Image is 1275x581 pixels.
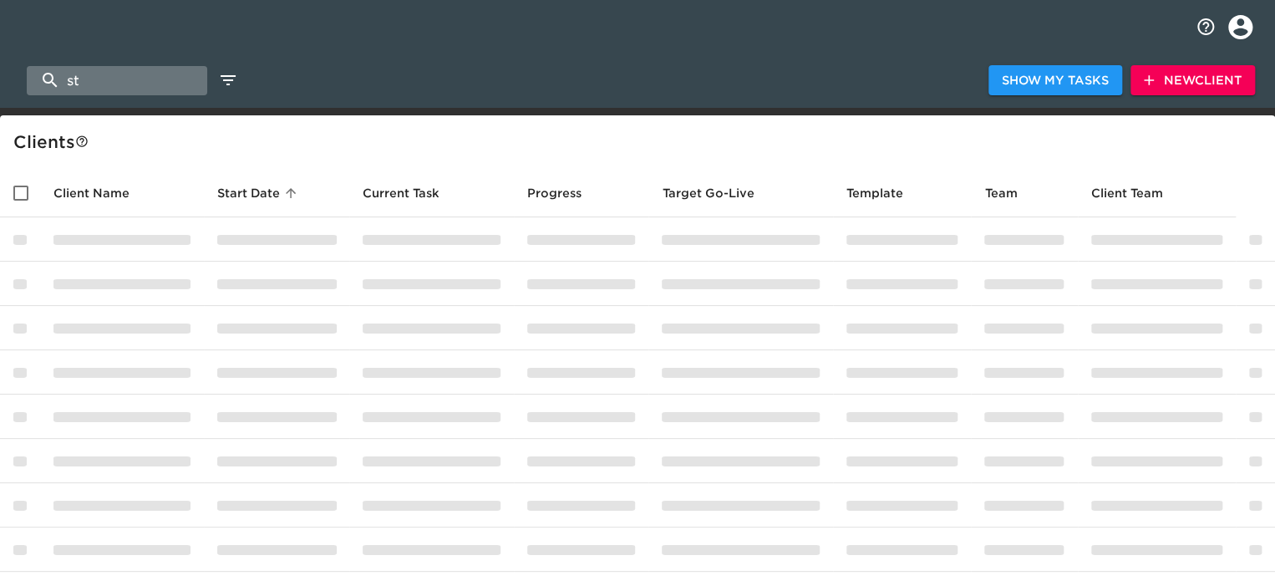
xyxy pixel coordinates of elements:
[527,183,603,203] span: Progress
[662,183,775,203] span: Target Go-Live
[988,65,1122,96] button: Show My Tasks
[217,183,302,203] span: Start Date
[363,183,439,203] span: This is the next Task in this Hub that should be completed
[662,183,754,203] span: Calculated based on the start date and the duration of all Tasks contained in this Hub.
[53,183,151,203] span: Client Name
[214,66,242,94] button: edit
[363,183,461,203] span: Current Task
[1091,183,1185,203] span: Client Team
[1186,7,1226,47] button: notifications
[1130,65,1255,96] button: NewClient
[75,135,89,148] svg: This is a list of all of your clients and clients shared with you
[1002,70,1109,91] span: Show My Tasks
[984,183,1039,203] span: Team
[1144,70,1242,91] span: New Client
[1216,3,1265,52] button: profile
[13,129,1268,155] div: Client s
[27,66,207,95] input: search
[846,183,925,203] span: Template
